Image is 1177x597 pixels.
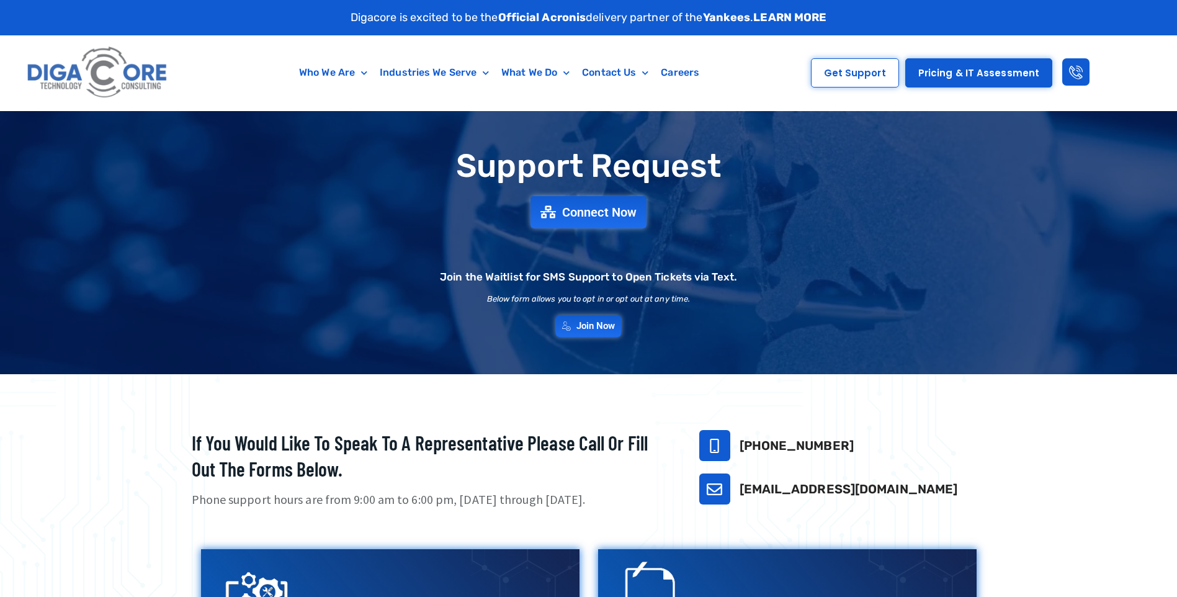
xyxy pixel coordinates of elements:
span: Get Support [824,68,886,78]
a: Who We Are [293,58,374,87]
a: [EMAIL_ADDRESS][DOMAIN_NAME] [740,482,958,496]
h1: Support Request [161,148,1017,184]
a: Connect Now [530,196,647,228]
strong: Official Acronis [498,11,586,24]
a: 732-646-5725 [699,430,730,461]
a: support@digacore.com [699,474,730,505]
p: Digacore is excited to be the delivery partner of the . [351,9,827,26]
a: What We Do [495,58,576,87]
a: Careers [655,58,705,87]
h2: Join the Waitlist for SMS Support to Open Tickets via Text. [440,272,737,282]
a: [PHONE_NUMBER] [740,438,854,453]
span: Connect Now [562,206,637,218]
a: Industries We Serve [374,58,495,87]
a: Join Now [556,315,622,337]
span: Join Now [576,321,615,331]
a: Contact Us [576,58,655,87]
a: LEARN MORE [753,11,826,24]
h2: If you would like to speak to a representative please call or fill out the forms below. [192,430,668,482]
h2: Below form allows you to opt in or opt out at any time. [487,295,691,303]
a: Get Support [811,58,899,88]
img: Digacore logo 1 [24,42,172,104]
strong: Yankees [703,11,751,24]
span: Pricing & IT Assessment [918,68,1039,78]
p: Phone support hours are from 9:00 am to 6:00 pm, [DATE] through [DATE]. [192,491,668,509]
a: Pricing & IT Assessment [905,58,1052,88]
nav: Menu [231,58,767,87]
